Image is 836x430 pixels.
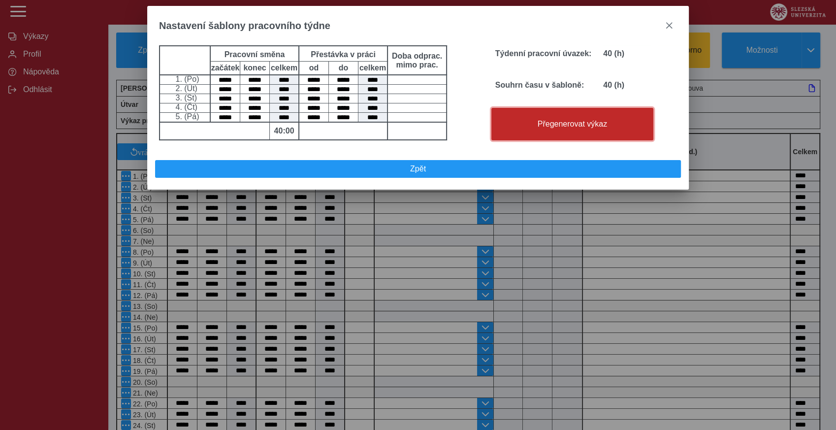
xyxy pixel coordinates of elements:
span: 5. (Pá) [173,112,199,121]
span: Zpět [160,165,676,173]
button: Přegenerovat výkaz [491,108,653,140]
span: Nastavení šablony pracovního týdne [159,20,330,32]
b: do [329,64,358,72]
b: Pracovní směna [225,50,285,59]
span: 4. (Čt) [173,103,197,111]
b: Doba odprac. mimo prac. [390,52,444,69]
button: Zpět [155,160,681,178]
button: close [661,18,677,33]
b: od [299,64,328,72]
b: konec [240,64,269,72]
b: Přestávka v práci [311,50,376,59]
b: celkem [358,64,387,72]
b: začátek [211,64,240,72]
b: 40:00 [270,127,298,135]
b: 40 (h) [603,49,624,58]
span: 1. (Po) [173,75,199,83]
b: celkem [270,64,298,72]
span: 2. (Út) [173,84,197,93]
b: Souhrn času v šabloně: [495,81,584,89]
b: 40 (h) [603,81,624,89]
span: 3. (St) [173,94,197,102]
b: Týdenní pracovní úvazek: [495,49,592,58]
span: Přegenerovat výkaz [496,120,649,129]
